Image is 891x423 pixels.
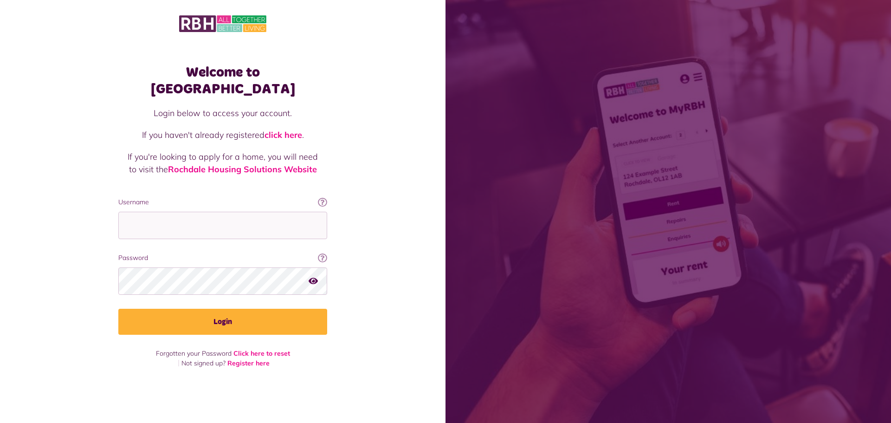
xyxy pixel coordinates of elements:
[233,349,290,358] a: Click here to reset
[179,14,266,33] img: MyRBH
[156,349,232,358] span: Forgotten your Password
[227,359,270,367] a: Register here
[128,107,318,119] p: Login below to access your account.
[168,164,317,175] a: Rochdale Housing Solutions Website
[118,64,327,98] h1: Welcome to [GEOGRAPHIC_DATA]
[118,197,327,207] label: Username
[128,129,318,141] p: If you haven't already registered .
[118,309,327,335] button: Login
[128,150,318,176] p: If you're looking to apply for a home, you will need to visit the
[265,130,302,140] a: click here
[118,253,327,263] label: Password
[181,359,226,367] span: Not signed up?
